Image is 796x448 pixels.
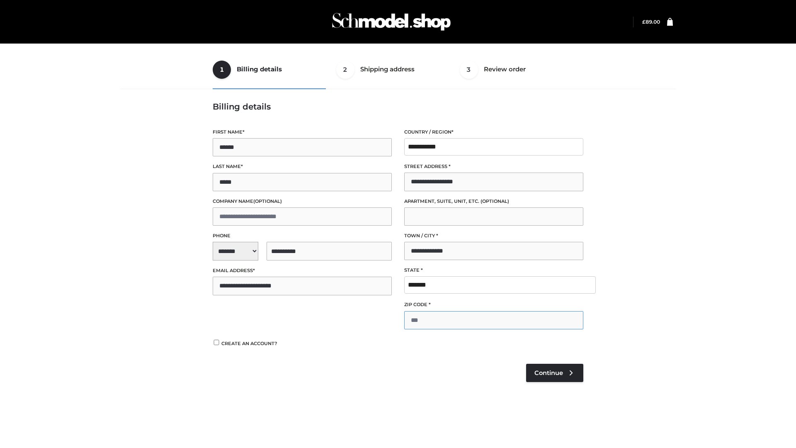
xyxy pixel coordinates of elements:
bdi: 89.00 [642,19,660,25]
a: £89.00 [642,19,660,25]
label: ZIP Code [404,301,583,309]
label: Town / City [404,232,583,240]
label: Apartment, suite, unit, etc. [404,197,583,205]
label: Street address [404,163,583,170]
label: Country / Region [404,128,583,136]
label: State [404,266,583,274]
img: Schmodel Admin 964 [329,5,454,38]
label: Email address [213,267,392,275]
span: Continue [534,369,563,377]
label: Company name [213,197,392,205]
label: First name [213,128,392,136]
label: Last name [213,163,392,170]
h3: Billing details [213,102,583,112]
label: Phone [213,232,392,240]
span: £ [642,19,646,25]
a: Continue [526,364,583,382]
input: Create an account? [213,340,220,345]
span: (optional) [253,198,282,204]
span: Create an account? [221,341,277,346]
span: (optional) [481,198,509,204]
